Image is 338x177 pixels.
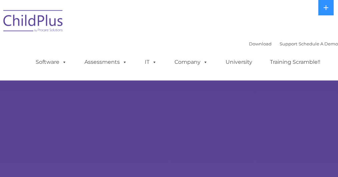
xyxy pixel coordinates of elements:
a: IT [138,55,163,69]
a: Assessments [78,55,134,69]
font: | [249,41,338,46]
a: Download [249,41,272,46]
a: University [219,55,259,69]
a: Company [168,55,215,69]
a: Training Scramble!! [263,55,327,69]
a: Software [29,55,73,69]
a: Schedule A Demo [299,41,338,46]
a: Support [280,41,297,46]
